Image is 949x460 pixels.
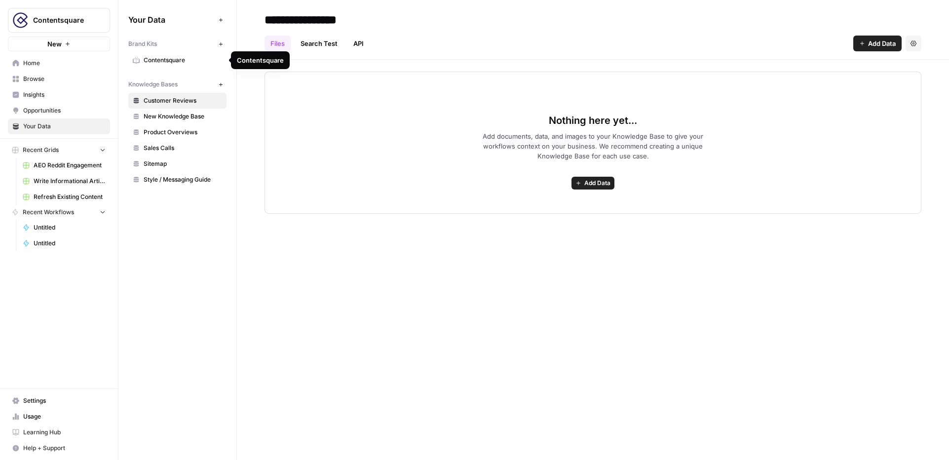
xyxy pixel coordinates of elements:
[33,15,93,25] span: Contentsquare
[128,109,227,124] a: New Knowledge Base
[47,39,62,49] span: New
[8,409,110,424] a: Usage
[34,161,106,170] span: AEO Reddit Engagement
[584,179,610,188] span: Add Data
[295,36,343,51] a: Search Test
[23,146,59,154] span: Recent Grids
[8,424,110,440] a: Learning Hub
[128,14,215,26] span: Your Data
[8,71,110,87] a: Browse
[23,75,106,83] span: Browse
[8,440,110,456] button: Help + Support
[18,220,110,235] a: Untitled
[144,96,222,105] span: Customer Reviews
[144,175,222,184] span: Style / Messaging Guide
[237,55,284,65] div: Contentsquare
[23,59,106,68] span: Home
[23,90,106,99] span: Insights
[265,36,291,51] a: Files
[23,444,106,453] span: Help + Support
[23,208,74,217] span: Recent Workflows
[467,131,720,161] span: Add documents, data, and images to your Knowledge Base to give your workflows context on your bus...
[18,173,110,189] a: Write Informational Article
[23,396,106,405] span: Settings
[23,122,106,131] span: Your Data
[128,156,227,172] a: Sitemap
[34,177,106,186] span: Write Informational Article
[8,103,110,118] a: Opportunities
[549,114,637,127] span: Nothing here yet...
[144,144,222,153] span: Sales Calls
[128,172,227,188] a: Style / Messaging Guide
[571,177,614,190] button: Add Data
[8,8,110,33] button: Workspace: Contentsquare
[128,39,157,48] span: Brand Kits
[8,205,110,220] button: Recent Workflows
[128,52,227,68] a: Contentsquare
[128,93,227,109] a: Customer Reviews
[868,38,896,48] span: Add Data
[11,11,29,29] img: Contentsquare Logo
[347,36,370,51] a: API
[8,118,110,134] a: Your Data
[8,37,110,51] button: New
[8,393,110,409] a: Settings
[853,36,902,51] button: Add Data
[23,106,106,115] span: Opportunities
[144,56,222,65] span: Contentsquare
[128,80,178,89] span: Knowledge Bases
[18,235,110,251] a: Untitled
[128,124,227,140] a: Product Overviews
[23,428,106,437] span: Learning Hub
[128,140,227,156] a: Sales Calls
[144,112,222,121] span: New Knowledge Base
[18,157,110,173] a: AEO Reddit Engagement
[8,55,110,71] a: Home
[34,223,106,232] span: Untitled
[8,143,110,157] button: Recent Grids
[23,412,106,421] span: Usage
[144,128,222,137] span: Product Overviews
[8,87,110,103] a: Insights
[34,192,106,201] span: Refresh Existing Content
[18,189,110,205] a: Refresh Existing Content
[144,159,222,168] span: Sitemap
[34,239,106,248] span: Untitled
